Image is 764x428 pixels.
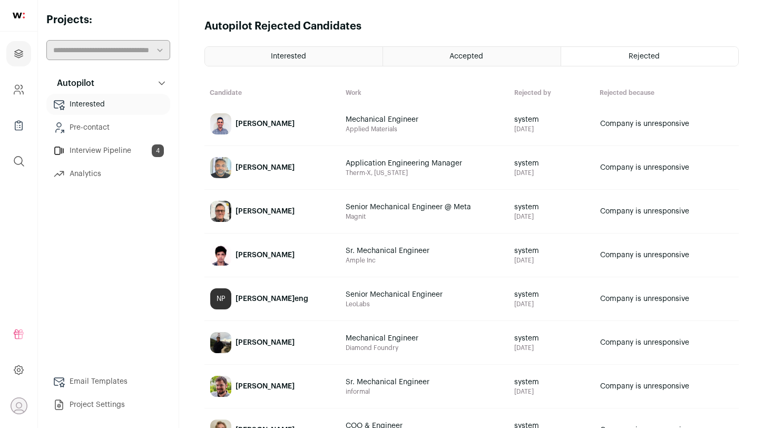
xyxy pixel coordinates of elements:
[514,246,589,256] span: system
[509,83,594,102] th: Rejected by
[346,289,472,300] span: Senior Mechanical Engineer
[346,344,504,352] span: Diamond Foundry
[595,147,738,189] a: Company is unresponsive
[11,397,27,414] button: Open dropdown
[595,234,738,276] a: Company is unresponsive
[210,201,231,222] img: a9768c67f9f83154986a3b0510d5b03b8d0cea952cb8e5678212455f8ec99451
[236,162,295,173] div: [PERSON_NAME]
[46,13,170,27] h2: Projects:
[346,212,504,221] span: Magnit
[595,190,738,232] a: Company is unresponsive
[271,53,306,60] span: Interested
[205,322,340,364] a: [PERSON_NAME]
[205,365,340,407] a: [PERSON_NAME]
[46,73,170,94] button: Autopilot
[514,256,589,265] span: [DATE]
[346,333,472,344] span: Mechanical Engineer
[210,113,231,134] img: 80fd9ade88816f6bd843d6347a3186442bee50ce269a576c5e5667593c19a884
[346,256,504,265] span: Ample Inc
[46,117,170,138] a: Pre-contact
[383,47,560,66] a: Accepted
[46,94,170,115] a: Interested
[236,294,308,304] div: [PERSON_NAME]eng
[514,377,589,387] span: system
[514,344,589,352] span: [DATE]
[629,53,660,60] span: Rejected
[595,322,738,364] a: Company is unresponsive
[514,387,589,396] span: [DATE]
[514,169,589,177] span: [DATE]
[236,206,295,217] div: [PERSON_NAME]
[205,190,340,232] a: [PERSON_NAME]
[346,246,472,256] span: Sr. Mechanical Engineer
[46,394,170,415] a: Project Settings
[595,103,738,145] a: Company is unresponsive
[514,289,589,300] span: system
[205,147,340,189] a: [PERSON_NAME]
[595,365,738,407] a: Company is unresponsive
[514,125,589,133] span: [DATE]
[13,13,25,18] img: wellfound-shorthand-0d5821cbd27db2630d0214b213865d53afaa358527fdda9d0ea32b1df1b89c2c.svg
[514,158,589,169] span: system
[46,140,170,161] a: Interview Pipeline4
[595,278,738,320] a: Company is unresponsive
[594,83,739,102] th: Rejected because
[236,250,295,260] div: [PERSON_NAME]
[514,212,589,221] span: [DATE]
[340,83,509,102] th: Work
[152,144,164,157] span: 4
[6,113,31,138] a: Company Lists
[346,300,504,308] span: LeoLabs
[449,53,483,60] span: Accepted
[514,114,589,125] span: system
[204,19,361,34] h1: Autopilot Rejected Candidates
[205,103,340,145] a: [PERSON_NAME]
[236,337,295,348] div: [PERSON_NAME]
[204,83,340,102] th: Candidate
[6,41,31,66] a: Projects
[346,158,472,169] span: Application Engineering Manager
[210,332,231,353] img: c47e1f6b6313fe5e8dcd43921506779ed343411ced86ecba04758ad690e3ec95
[346,169,504,177] span: Therm-X, [US_STATE]
[210,376,231,397] img: 21f542d2e79099244a16ea539e24b8fa1e599d9feb0b73ec45fdcb4f910921bd
[514,202,589,212] span: system
[46,163,170,184] a: Analytics
[210,288,231,309] div: NP
[51,77,94,90] p: Autopilot
[514,300,589,308] span: [DATE]
[205,278,340,320] a: NP [PERSON_NAME]eng
[205,47,383,66] a: Interested
[346,377,472,387] span: Sr. Mechanical Engineer
[346,114,472,125] span: Mechanical Engineer
[346,387,504,396] span: informal
[46,371,170,392] a: Email Templates
[236,119,295,129] div: [PERSON_NAME]
[210,157,231,178] img: c73216a47da6f299f2189e28d68752dadd07895647a4ee61e81715ef3088824a.jpg
[205,234,340,276] a: [PERSON_NAME]
[236,381,295,392] div: [PERSON_NAME]
[514,333,589,344] span: system
[6,77,31,102] a: Company and ATS Settings
[210,245,231,266] img: ce7c06634d405294b595115e4cd6ce37845256d81510963f4d636ac33dd42689
[346,202,472,212] span: Senior Mechanical Engineer @ Meta
[346,125,504,133] span: Applied Materials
